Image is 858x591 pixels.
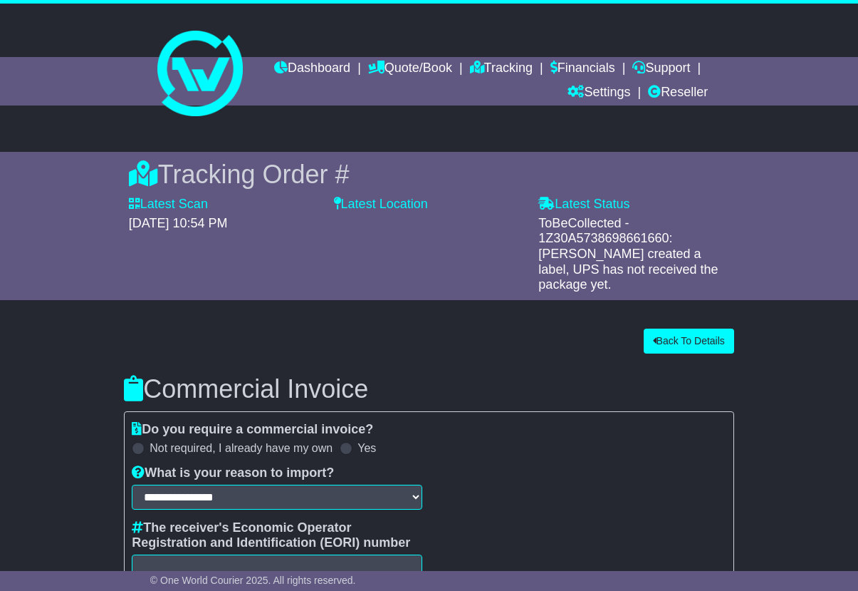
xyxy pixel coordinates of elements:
[368,57,452,81] a: Quote/Book
[470,57,533,81] a: Tracking
[357,441,376,455] label: Yes
[129,159,729,190] div: Tracking Order #
[132,466,334,481] label: What is your reason to import?
[644,329,734,354] button: Back To Details
[129,216,228,230] span: [DATE] 10:54 PM
[567,81,630,106] a: Settings
[132,422,373,438] label: Do you require a commercial invoice?
[550,57,615,81] a: Financials
[632,57,690,81] a: Support
[132,520,422,551] label: The receiver's Economic Operator Registration and Identification (EORI) number
[129,197,208,212] label: Latest Scan
[150,441,333,455] label: Not required, I already have my own
[124,375,734,404] h3: Commercial Invoice
[538,216,718,292] span: ToBeCollected - 1Z30A5738698661660: [PERSON_NAME] created a label, UPS has not received the packa...
[648,81,708,106] a: Reseller
[274,57,350,81] a: Dashboard
[150,575,356,586] span: © One World Courier 2025. All rights reserved.
[538,197,629,212] label: Latest Status
[334,197,428,212] label: Latest Location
